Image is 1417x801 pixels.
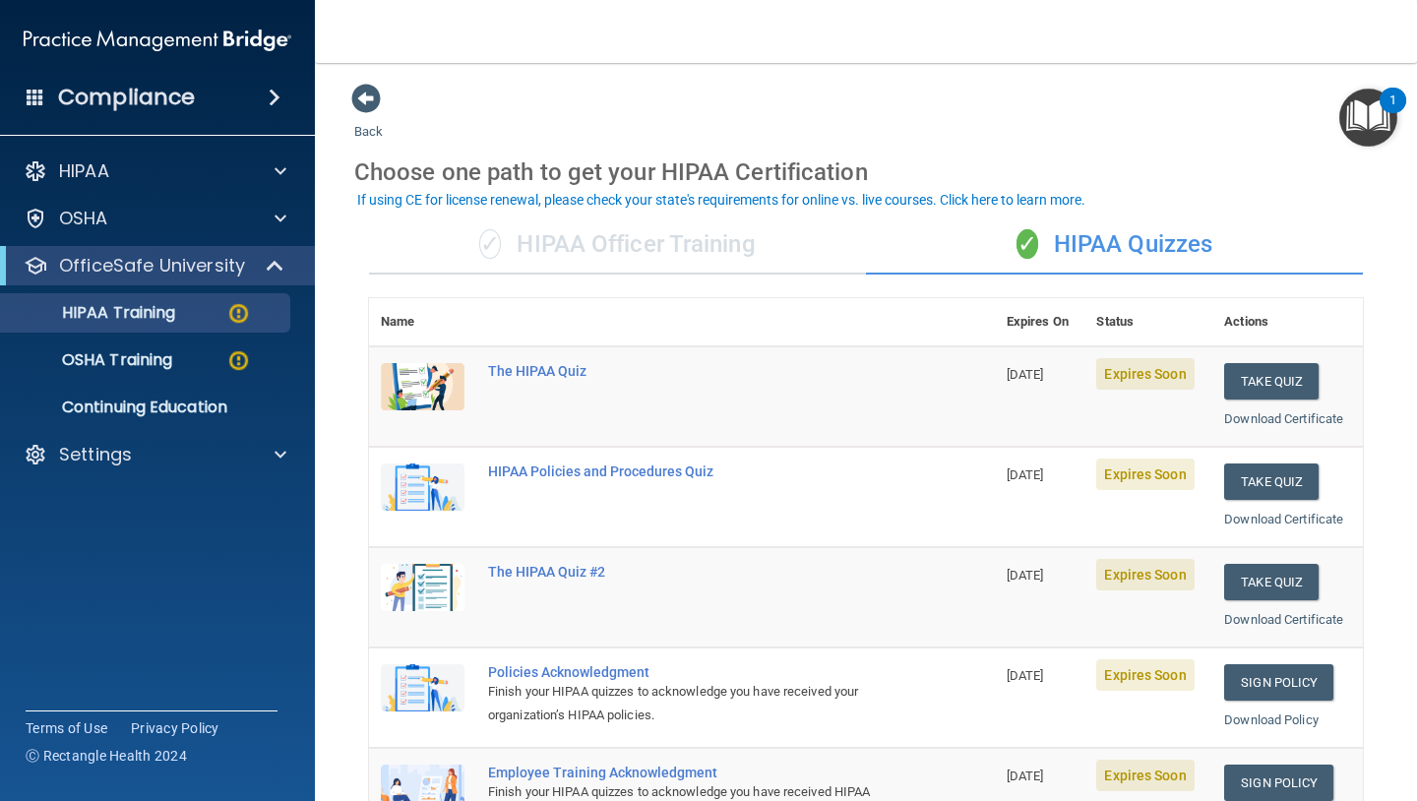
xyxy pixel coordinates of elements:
span: ✓ [479,229,501,259]
th: Actions [1212,298,1363,346]
div: Choose one path to get your HIPAA Certification [354,144,1378,201]
button: Take Quiz [1224,363,1319,400]
div: The HIPAA Quiz [488,363,896,379]
div: If using CE for license renewal, please check your state's requirements for online vs. live cours... [357,193,1085,207]
a: OSHA [24,207,286,230]
a: OfficeSafe University [24,254,285,277]
a: Sign Policy [1224,765,1333,801]
span: [DATE] [1007,769,1044,783]
span: Expires Soon [1096,459,1194,490]
div: Employee Training Acknowledgment [488,765,896,780]
a: HIPAA [24,159,286,183]
div: 1 [1389,100,1396,126]
span: [DATE] [1007,668,1044,683]
a: Download Certificate [1224,512,1343,526]
p: OSHA [59,207,108,230]
p: HIPAA Training [13,303,175,323]
div: HIPAA Quizzes [866,216,1363,275]
span: Expires Soon [1096,760,1194,791]
p: OfficeSafe University [59,254,245,277]
span: [DATE] [1007,467,1044,482]
a: Privacy Policy [131,718,219,738]
a: Terms of Use [26,718,107,738]
iframe: Drift Widget Chat Controller [1319,665,1393,740]
a: Sign Policy [1224,664,1333,701]
span: Ⓒ Rectangle Health 2024 [26,746,187,766]
div: Finish your HIPAA quizzes to acknowledge you have received your organization’s HIPAA policies. [488,680,896,727]
span: Expires Soon [1096,659,1194,691]
a: Download Certificate [1224,612,1343,627]
img: PMB logo [24,21,291,60]
button: Take Quiz [1224,463,1319,500]
button: Open Resource Center, 1 new notification [1339,89,1397,147]
div: The HIPAA Quiz #2 [488,564,896,580]
button: If using CE for license renewal, please check your state's requirements for online vs. live cours... [354,190,1088,210]
th: Status [1084,298,1212,346]
span: [DATE] [1007,367,1044,382]
p: OSHA Training [13,350,172,370]
p: Continuing Education [13,398,281,417]
span: [DATE] [1007,568,1044,583]
img: warning-circle.0cc9ac19.png [226,348,251,373]
div: HIPAA Officer Training [369,216,866,275]
span: Expires Soon [1096,358,1194,390]
div: HIPAA Policies and Procedures Quiz [488,463,896,479]
th: Expires On [995,298,1085,346]
span: ✓ [1017,229,1038,259]
img: warning-circle.0cc9ac19.png [226,301,251,326]
a: Download Certificate [1224,411,1343,426]
p: Settings [59,443,132,466]
div: Policies Acknowledgment [488,664,896,680]
button: Take Quiz [1224,564,1319,600]
span: Expires Soon [1096,559,1194,590]
a: Settings [24,443,286,466]
a: Back [354,100,383,139]
th: Name [369,298,476,346]
a: Download Policy [1224,712,1319,727]
p: HIPAA [59,159,109,183]
h4: Compliance [58,84,195,111]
